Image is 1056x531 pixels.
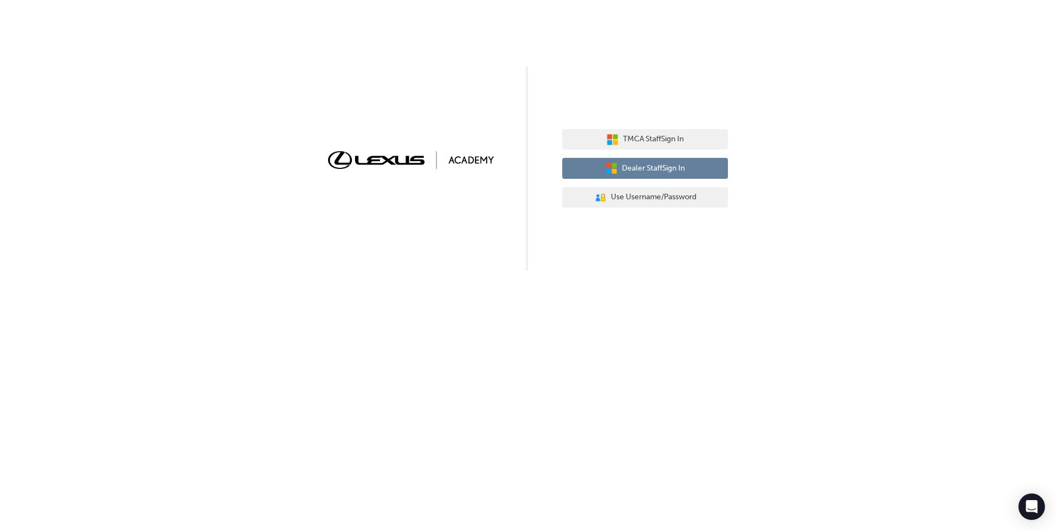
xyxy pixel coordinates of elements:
span: TMCA Staff Sign In [623,133,684,146]
button: Dealer StaffSign In [562,158,728,179]
span: Dealer Staff Sign In [622,162,685,175]
button: Use Username/Password [562,187,728,208]
div: Open Intercom Messenger [1018,493,1045,520]
img: Trak [328,151,494,168]
span: Use Username/Password [611,191,696,204]
button: TMCA StaffSign In [562,129,728,150]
